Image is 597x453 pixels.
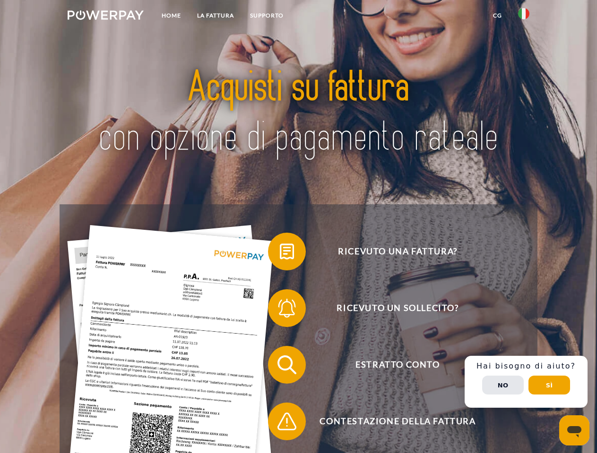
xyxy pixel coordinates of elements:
button: Contestazione della fattura [268,403,514,440]
span: Ricevuto una fattura? [282,233,513,270]
div: Schnellhilfe [465,356,588,408]
a: Home [154,7,189,24]
button: Ricevuto un sollecito? [268,289,514,327]
span: Ricevuto un sollecito? [282,289,513,327]
img: title-powerpay_it.svg [90,45,507,181]
span: Contestazione della fattura [282,403,513,440]
img: logo-powerpay-white.svg [68,10,144,20]
a: Supporto [242,7,292,24]
span: Estratto conto [282,346,513,384]
img: it [518,8,529,19]
button: Sì [528,376,570,394]
button: Ricevuto una fattura? [268,233,514,270]
img: qb_warning.svg [275,410,299,433]
img: qb_bill.svg [275,240,299,263]
a: LA FATTURA [189,7,242,24]
h3: Hai bisogno di aiuto? [470,361,582,371]
a: CG [485,7,510,24]
button: Estratto conto [268,346,514,384]
img: qb_bell.svg [275,296,299,320]
button: No [482,376,524,394]
iframe: Button to launch messaging window [559,415,589,445]
img: qb_search.svg [275,353,299,377]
